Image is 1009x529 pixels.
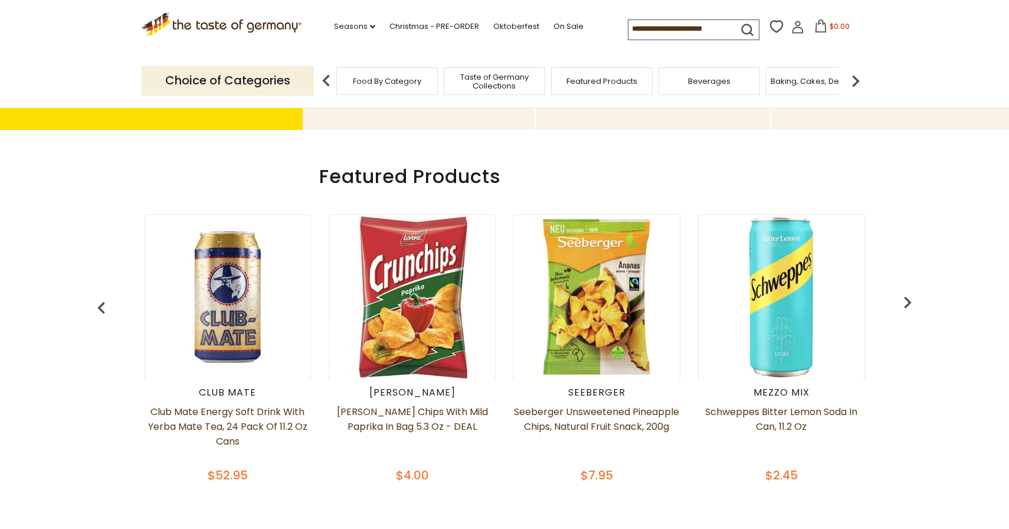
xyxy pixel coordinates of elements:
[145,387,312,399] div: Club Mate
[389,20,479,33] a: Christmas - PRE-ORDER
[807,19,857,37] button: $0.00
[329,466,496,484] div: $4.00
[142,66,314,95] p: Choice of Categories
[566,77,637,86] a: Featured Products
[844,69,867,93] img: next arrow
[699,215,863,379] img: Schweppes Bitter Lemon Soda in Can, 11.2 oz
[771,77,862,86] a: Baking, Cakes, Desserts
[447,73,542,90] a: Taste of Germany Collections
[353,77,421,86] a: Food By Category
[329,387,496,399] div: [PERSON_NAME]
[493,20,539,33] a: Oktoberfest
[329,404,496,463] a: [PERSON_NAME] Chips with Mild Paprika in Bag 5.3 oz - DEAL
[513,466,680,484] div: $7.95
[513,387,680,399] div: Seeberger
[513,404,680,463] a: Seeberger Unsweetened Pineapple Chips, Natural Fruit Snack, 200g
[698,466,865,484] div: $2.45
[688,77,730,86] a: Beverages
[330,215,494,379] img: Lorenz Crunch Chips with Mild Paprika in Bag 5.3 oz - DEAL
[896,290,919,314] img: previous arrow
[315,69,338,93] img: previous arrow
[145,404,312,463] a: Club Mate Energy Soft Drink with Yerba Mate Tea, 24 pack of 11.2 oz cans
[830,21,850,31] span: $0.00
[553,20,584,33] a: On Sale
[334,20,375,33] a: Seasons
[698,404,865,463] a: Schweppes Bitter Lemon Soda in Can, 11.2 oz
[515,215,679,379] img: Seeberger Unsweetened Pineapple Chips, Natural Fruit Snack, 200g
[90,296,113,320] img: previous arrow
[146,215,310,379] img: Club Mate Energy Soft Drink with Yerba Mate Tea, 24 pack of 11.2 oz cans
[145,466,312,484] div: $52.95
[698,387,865,399] div: Mezzo Mix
